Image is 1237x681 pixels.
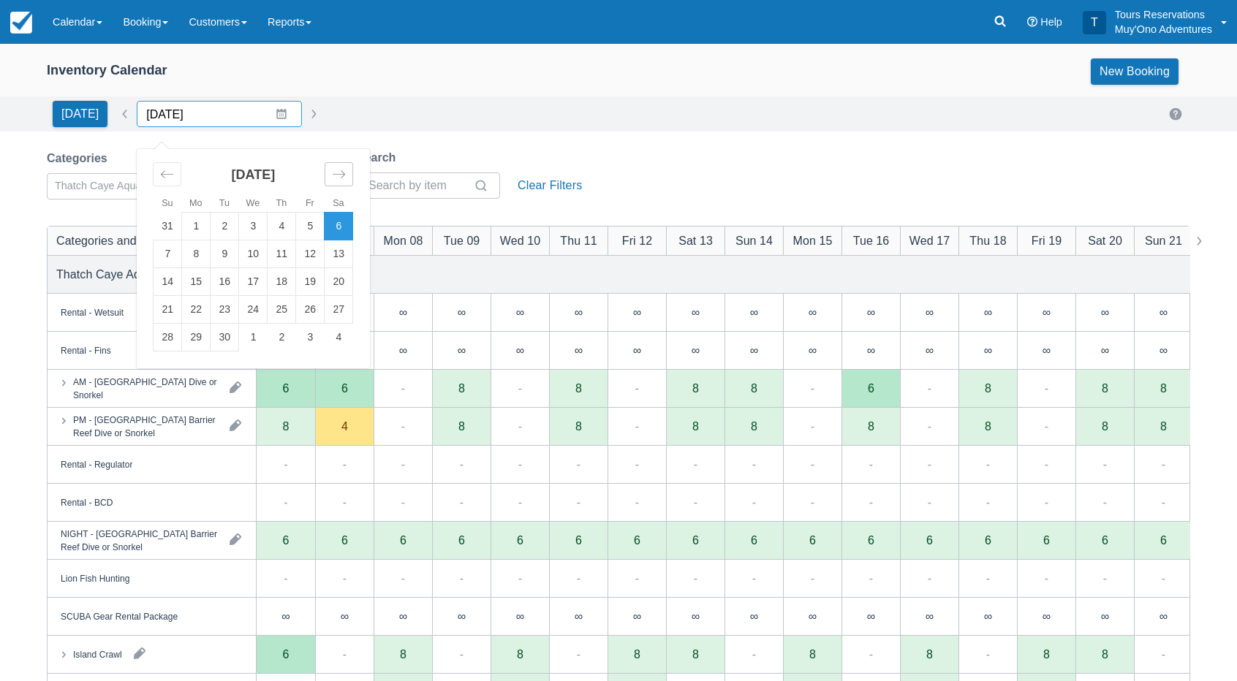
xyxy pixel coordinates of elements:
[1017,598,1075,636] div: ∞
[928,379,931,397] div: -
[211,296,239,324] td: Tuesday, September 23, 2025
[869,645,873,663] div: -
[325,296,353,324] td: Saturday, September 27, 2025
[909,232,950,249] div: Wed 17
[841,522,900,560] div: 6
[1102,382,1108,394] div: 8
[900,294,958,332] div: ∞
[1160,420,1167,432] div: 8
[1045,455,1048,473] div: -
[985,534,991,546] div: 6
[1115,22,1212,37] p: Muy'Ono Adventures
[73,647,122,661] div: Island Crawl
[343,493,347,511] div: -
[958,332,1017,370] div: ∞
[809,534,816,546] div: 6
[154,213,182,240] td: Sunday, August 31, 2025
[341,610,349,622] div: ∞
[283,382,290,394] div: 6
[296,240,325,268] td: Friday, September 12, 2025
[296,296,325,324] td: Friday, September 26, 2025
[926,534,933,546] div: 6
[928,569,931,587] div: -
[182,240,211,268] td: Monday, September 8, 2025
[232,167,276,182] strong: [DATE]
[751,534,757,546] div: 6
[666,332,725,370] div: ∞
[692,610,700,622] div: ∞
[315,598,374,636] div: ∞
[401,455,405,473] div: -
[315,522,374,560] div: 6
[1045,493,1048,511] div: -
[153,162,181,186] div: Move backward to switch to the previous month.
[1102,420,1108,432] div: 8
[239,268,268,296] td: Wednesday, September 17, 2025
[296,268,325,296] td: Friday, September 19, 2025
[1134,522,1192,560] div: 6
[211,213,239,240] td: Tuesday, September 2, 2025
[809,306,817,318] div: ∞
[137,149,369,368] div: Calendar
[518,417,522,435] div: -
[1045,379,1048,397] div: -
[1045,569,1048,587] div: -
[608,598,666,636] div: ∞
[984,610,992,622] div: ∞
[986,493,990,511] div: -
[257,522,315,560] div: 6
[154,268,182,296] td: Sunday, September 14, 2025
[692,306,700,318] div: ∞
[401,417,405,435] div: -
[926,610,934,622] div: ∞
[458,420,465,432] div: 8
[47,62,167,79] div: Inventory Calendar
[1101,306,1109,318] div: ∞
[928,417,931,435] div: -
[1160,534,1167,546] div: 6
[460,569,464,587] div: -
[928,493,931,511] div: -
[239,213,268,240] td: Wednesday, September 3, 2025
[491,598,549,636] div: ∞
[549,294,608,332] div: ∞
[1101,610,1109,622] div: ∞
[608,522,666,560] div: 6
[1103,455,1107,473] div: -
[500,232,540,249] div: Wed 10
[246,198,260,208] small: We
[841,294,900,332] div: ∞
[694,493,697,511] div: -
[374,294,432,332] div: ∞
[1045,417,1048,435] div: -
[666,598,725,636] div: ∞
[752,645,756,663] div: -
[1162,645,1165,663] div: -
[608,294,666,332] div: ∞
[400,534,406,546] div: 6
[1162,455,1165,473] div: -
[958,522,1017,560] div: 6
[1102,534,1108,546] div: 6
[575,382,582,394] div: 8
[926,648,933,660] div: 8
[984,344,992,356] div: ∞
[868,534,874,546] div: 6
[61,527,218,553] div: NIGHT - [GEOGRAPHIC_DATA] Barrier Reef Dive or Snorkel
[458,306,466,318] div: ∞
[333,198,344,208] small: Sa
[1145,232,1182,249] div: Sun 21
[512,172,588,199] button: Clear Filters
[325,213,353,240] td: Selected. Saturday, September 6, 2025
[239,296,268,324] td: Wednesday, September 24, 2025
[692,534,699,546] div: 6
[577,645,580,663] div: -
[1075,294,1134,332] div: ∞
[399,610,407,622] div: ∞
[634,534,640,546] div: 6
[1162,493,1165,511] div: -
[1160,306,1168,318] div: ∞
[1032,232,1062,249] div: Fri 19
[281,610,290,622] div: ∞
[1134,332,1192,370] div: ∞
